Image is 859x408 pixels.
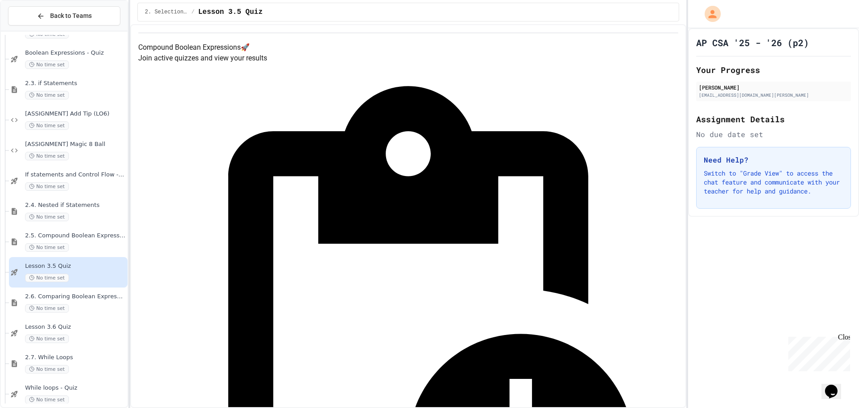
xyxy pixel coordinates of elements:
span: 2. Selection and Iteration [145,9,188,16]
span: [ASSIGNMENT] Magic 8 Ball [25,141,126,148]
span: While loops - Quiz [25,384,126,392]
span: No time set [25,395,69,404]
h4: Compound Boolean Expressions 🚀 [138,42,678,53]
p: Switch to "Grade View" to access the chat feature and communicate with your teacher for help and ... [704,169,843,196]
span: 2.3. if Statements [25,80,126,87]
span: No time set [25,121,69,130]
h2: Assignment Details [696,113,851,125]
span: No time set [25,152,69,160]
h3: Need Help? [704,155,843,165]
span: No time set [25,335,69,343]
button: Back to Teams [8,6,120,26]
div: [EMAIL_ADDRESS][DOMAIN_NAME][PERSON_NAME] [699,92,848,99]
div: No due date set [696,129,851,140]
span: Lesson 3.5 Quiz [25,262,126,270]
span: [ASSIGNMENT] Add Tip (LO6) [25,110,126,118]
span: No time set [25,274,69,282]
span: Boolean Expressions - Quiz [25,49,126,57]
h2: Your Progress [696,64,851,76]
span: 2.4. Nested if Statements [25,202,126,209]
span: No time set [25,365,69,374]
span: 2.6. Comparing Boolean Expressions ([PERSON_NAME] Laws) [25,293,126,301]
span: 2.7. While Loops [25,354,126,361]
span: If statements and Control Flow - Quiz [25,171,126,179]
div: Chat with us now!Close [4,4,62,57]
h1: AP CSA '25 - '26 (p2) [696,36,809,49]
span: No time set [25,182,69,191]
div: [PERSON_NAME] [699,83,848,91]
iframe: chat widget [821,372,850,399]
span: / [191,9,195,16]
p: Join active quizzes and view your results [138,53,678,64]
span: No time set [25,213,69,221]
span: Lesson 3.5 Quiz [198,7,263,17]
span: No time set [25,91,69,99]
span: No time set [25,243,69,252]
span: 2.5. Compound Boolean Expressions [25,232,126,240]
span: Lesson 3.6 Quiz [25,323,126,331]
span: No time set [25,60,69,69]
div: My Account [695,4,723,24]
span: Back to Teams [50,11,92,21]
iframe: chat widget [785,333,850,371]
span: No time set [25,304,69,313]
